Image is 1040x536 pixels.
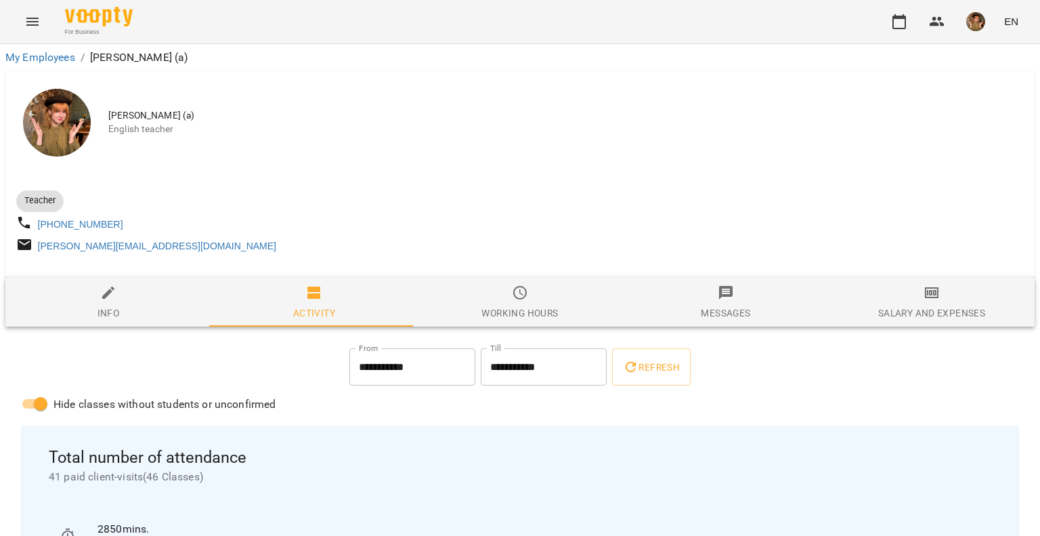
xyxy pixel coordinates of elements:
[90,49,188,66] p: [PERSON_NAME] (а)
[38,241,276,251] a: [PERSON_NAME][EMAIL_ADDRESS][DOMAIN_NAME]
[612,348,691,386] button: Refresh
[5,51,75,64] a: My Employees
[108,123,1024,136] span: English teacher
[878,305,985,321] div: Salary and Expenses
[481,305,558,321] div: Working hours
[81,49,85,66] li: /
[97,305,120,321] div: Info
[293,305,335,321] div: Activity
[999,9,1024,34] button: EN
[49,469,991,485] span: 41 paid client-visits ( 46 Classes )
[108,109,1024,123] span: [PERSON_NAME] (а)
[1004,14,1018,28] span: EN
[53,396,276,413] span: Hide classes without students or unconfirmed
[16,5,49,38] button: Menu
[5,49,1035,66] nav: breadcrumb
[966,12,985,31] img: 166010c4e833d35833869840c76da126.jpeg
[16,194,64,207] span: Teacher
[23,89,91,157] img: Горошинська Олександра (а)
[65,7,133,26] img: Voopty Logo
[65,28,133,37] span: For Business
[623,359,680,375] span: Refresh
[701,305,750,321] div: Messages
[49,447,991,468] span: Total number of attendance
[38,219,123,230] a: [PHONE_NUMBER]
